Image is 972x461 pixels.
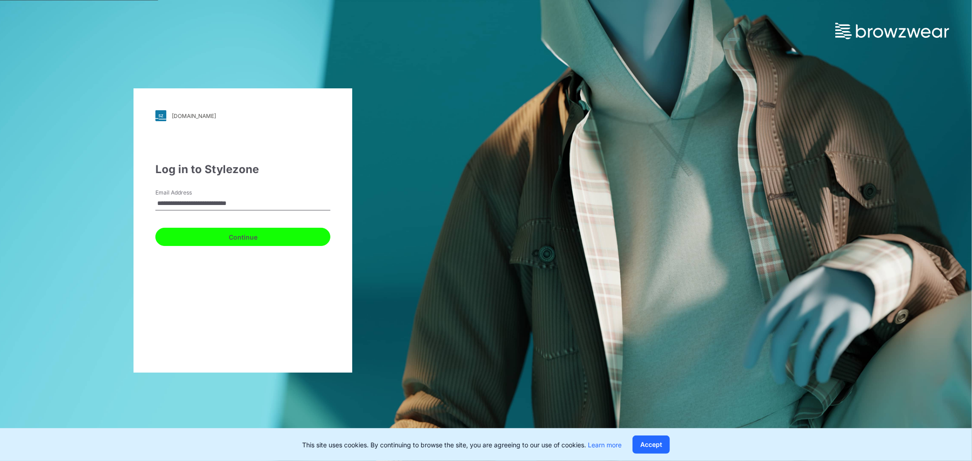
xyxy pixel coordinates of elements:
label: Email Address [155,189,219,197]
div: Log in to Stylezone [155,161,330,178]
a: Learn more [588,441,622,449]
p: This site uses cookies. By continuing to browse the site, you are agreeing to our use of cookies. [302,440,622,450]
img: svg+xml;base64,PHN2ZyB3aWR0aD0iMjgiIGhlaWdodD0iMjgiIHZpZXdCb3g9IjAgMCAyOCAyOCIgZmlsbD0ibm9uZSIgeG... [155,110,166,121]
img: browzwear-logo.73288ffb.svg [835,23,949,39]
div: [DOMAIN_NAME] [172,113,216,119]
a: [DOMAIN_NAME] [155,110,330,121]
button: Accept [633,435,670,454]
button: Continue [155,228,330,246]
